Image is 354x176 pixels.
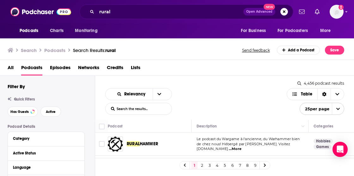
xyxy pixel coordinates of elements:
div: Description [197,122,217,130]
a: 7 [237,161,243,169]
input: Search podcasts, credits, & more... [97,7,243,17]
a: 3 [206,161,213,169]
button: Show profile menu [330,5,344,19]
button: open menu [273,25,317,37]
div: Podcast [108,122,123,130]
span: ...More [229,147,241,152]
a: 2 [199,161,205,169]
img: RURAL HAMMER [108,136,123,152]
span: de chez nous! Hébergé par [PERSON_NAME]. Visitez [DOMAIN_NAME] [197,142,290,151]
button: open menu [300,103,344,115]
span: Le podcast du Wargame à l'ancienne, du Warhammer bien [197,137,300,141]
a: Games [314,144,331,149]
span: Quick Filters [14,97,35,101]
span: Monitoring [75,26,97,35]
button: open menu [316,25,339,37]
a: 1 [191,161,198,169]
button: open menu [70,25,106,37]
button: Choose View [287,88,345,100]
button: Category [13,134,79,142]
button: open menu [111,92,153,96]
span: Charts [50,26,64,35]
a: Charts [46,25,67,37]
button: Save [325,46,344,55]
button: Open AdvancedNew [243,8,275,16]
a: 9 [252,161,258,169]
span: rural [105,47,116,53]
span: New [264,4,275,10]
h3: Podcasts [44,47,65,53]
a: Search Results:rural [73,47,116,53]
div: Search Results: [73,47,116,53]
div: Sort Direction [317,88,331,100]
a: Episodes [50,62,70,75]
a: 8 [244,161,251,169]
span: Table [301,92,312,96]
a: 5 [222,161,228,169]
button: open menu [153,88,166,100]
span: For Business [241,26,266,35]
a: Show notifications dropdown [296,6,307,17]
h3: Search [21,47,37,53]
button: Column Actions [299,123,307,130]
div: 4,456 podcast results [297,81,344,86]
span: For Podcasters [278,26,308,35]
a: 6 [229,161,235,169]
a: RURALHAMMER [127,141,158,147]
a: Hobbies [314,139,333,144]
p: Podcast Details [8,124,85,129]
span: More [320,26,331,35]
img: User Profile [330,5,344,19]
button: Language [13,163,79,171]
h2: Filter By [8,83,25,89]
span: Podcasts [20,26,38,35]
div: Categories [314,122,333,130]
a: Credits [107,62,123,75]
div: Language [13,165,75,170]
button: Send feedback [240,48,272,53]
a: Podcasts [21,62,42,75]
a: Lists [131,62,140,75]
button: Active [40,107,61,117]
span: 25 per page [300,104,329,114]
span: Logged in as madeleinelbrownkensington [330,5,344,19]
div: Search podcasts, credits, & more... [79,4,293,19]
div: Category [13,136,75,141]
span: RURAL [127,141,140,147]
a: Show notifications dropdown [312,6,322,17]
svg: Add a profile image [339,5,344,10]
div: Active Status [13,151,75,155]
button: open menu [236,25,274,37]
img: Podchaser - Follow, Share and Rate Podcasts [10,6,71,18]
div: Open Intercom Messenger [333,142,348,157]
a: All [8,62,14,75]
span: Toggle select row [99,141,105,147]
span: HAMMER [140,141,158,147]
button: open menu [15,25,46,37]
span: Active [46,110,56,114]
a: 4 [214,161,220,169]
span: Open Advanced [246,10,272,13]
span: Has Guests [10,110,29,114]
button: Has Guests [8,107,38,117]
a: Networks [78,62,99,75]
span: Relevancy [124,92,148,96]
a: Add a Podcast [277,46,320,55]
button: Active Status [13,149,79,157]
h2: Choose List sort [105,88,172,100]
